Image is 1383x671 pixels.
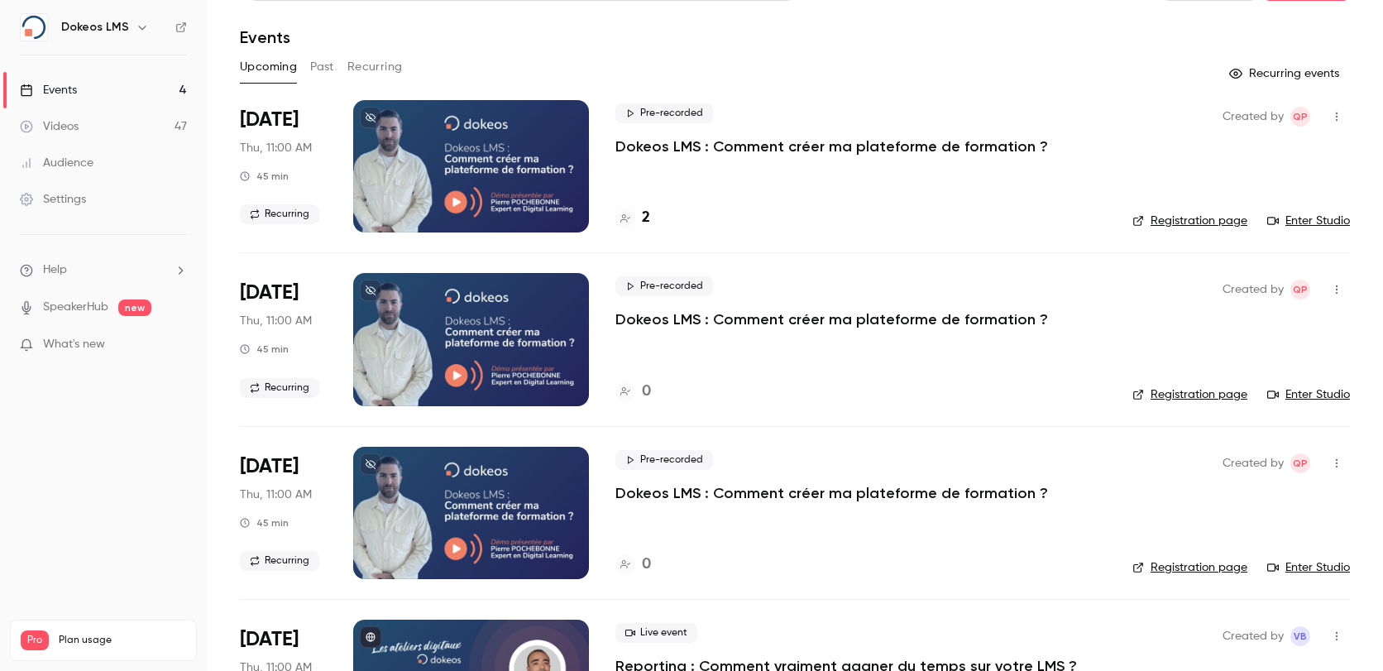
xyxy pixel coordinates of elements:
[240,378,319,398] span: Recurring
[1132,559,1247,576] a: Registration page
[615,207,650,229] a: 2
[240,453,299,480] span: [DATE]
[1293,453,1308,473] span: Qp
[1223,453,1284,473] span: Created by
[43,261,67,279] span: Help
[1294,626,1307,646] span: VB
[615,381,651,403] a: 0
[615,483,1048,503] a: Dokeos LMS : Comment créer ma plateforme de formation ?
[20,191,86,208] div: Settings
[1290,453,1310,473] span: Quentin partenaires@dokeos.com
[1293,280,1308,300] span: Qp
[615,623,697,643] span: Live event
[1223,280,1284,300] span: Created by
[240,100,327,232] div: Sep 11 Thu, 11:00 AM (Europe/Paris)
[310,54,334,80] button: Past
[21,14,47,41] img: Dokeos LMS
[642,554,651,576] h4: 0
[347,54,403,80] button: Recurring
[642,207,650,229] h4: 2
[61,19,129,36] h6: Dokeos LMS
[20,82,77,98] div: Events
[240,626,299,653] span: [DATE]
[1267,559,1350,576] a: Enter Studio
[59,634,186,647] span: Plan usage
[240,54,297,80] button: Upcoming
[240,551,319,571] span: Recurring
[20,155,93,171] div: Audience
[1132,213,1247,229] a: Registration page
[240,313,312,329] span: Thu, 11:00 AM
[240,486,312,503] span: Thu, 11:00 AM
[43,336,105,353] span: What's new
[1223,107,1284,127] span: Created by
[615,450,713,470] span: Pre-recorded
[240,204,319,224] span: Recurring
[240,280,299,306] span: [DATE]
[1132,386,1247,403] a: Registration page
[1267,386,1350,403] a: Enter Studio
[240,140,312,156] span: Thu, 11:00 AM
[21,630,49,650] span: Pro
[240,516,289,530] div: 45 min
[240,273,327,405] div: Sep 18 Thu, 11:00 AM (Europe/Paris)
[240,27,290,47] h1: Events
[615,103,713,123] span: Pre-recorded
[1267,213,1350,229] a: Enter Studio
[118,300,151,316] span: new
[240,170,289,183] div: 45 min
[615,554,651,576] a: 0
[642,381,651,403] h4: 0
[43,299,108,316] a: SpeakerHub
[615,276,713,296] span: Pre-recorded
[240,343,289,356] div: 45 min
[20,261,187,279] li: help-dropdown-opener
[615,309,1048,329] a: Dokeos LMS : Comment créer ma plateforme de formation ?
[615,137,1048,156] a: Dokeos LMS : Comment créer ma plateforme de formation ?
[1290,280,1310,300] span: Quentin partenaires@dokeos.com
[167,338,187,352] iframe: Noticeable Trigger
[240,107,299,133] span: [DATE]
[1290,107,1310,127] span: Quentin partenaires@dokeos.com
[1290,626,1310,646] span: Vasileos Beck
[240,447,327,579] div: Sep 25 Thu, 11:00 AM (Europe/Paris)
[1223,626,1284,646] span: Created by
[20,118,79,135] div: Videos
[1222,60,1350,87] button: Recurring events
[1293,107,1308,127] span: Qp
